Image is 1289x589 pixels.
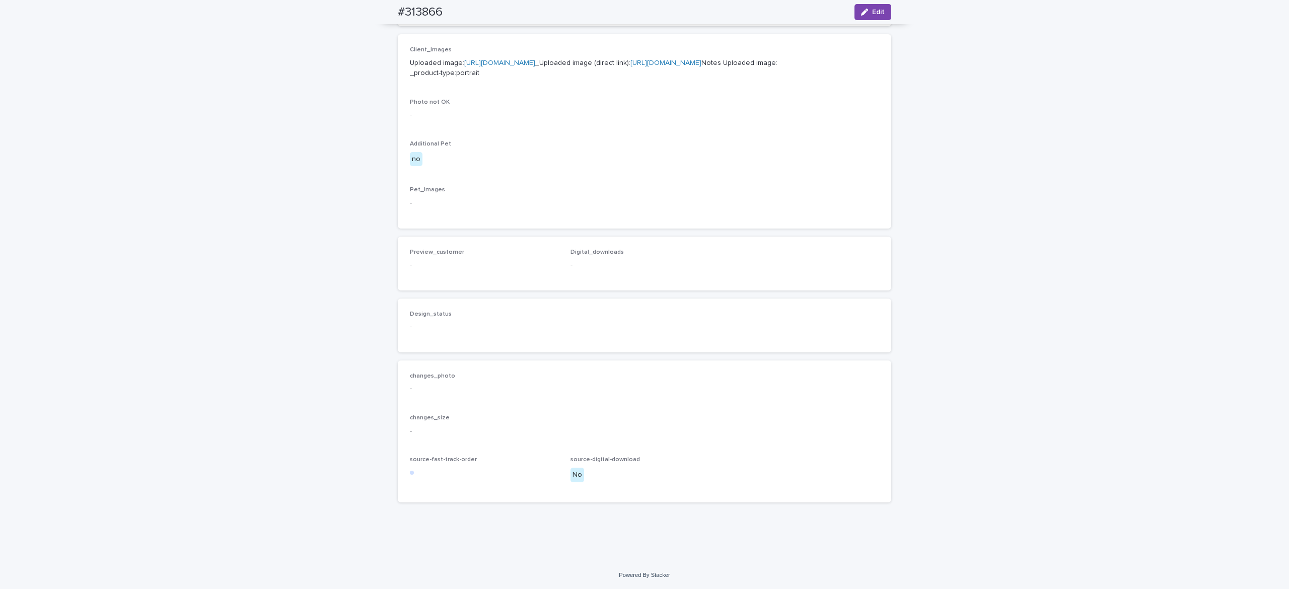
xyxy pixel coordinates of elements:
[570,468,584,482] div: No
[410,415,450,421] span: changes_size
[410,311,452,317] span: Design_status
[570,260,719,270] p: -
[630,59,701,66] a: [URL][DOMAIN_NAME]
[410,198,879,208] p: -
[464,59,535,66] a: [URL][DOMAIN_NAME]
[410,99,450,105] span: Photo not OK
[410,426,879,436] p: -
[619,572,670,578] a: Powered By Stacker
[410,47,452,53] span: Client_Images
[410,58,879,79] p: Uploaded image: _Uploaded image (direct link): Notes Uploaded image: _product-type:portrait
[570,249,624,255] span: Digital_downloads
[570,457,640,463] span: source-digital-download
[410,141,451,147] span: Additional Pet
[410,152,422,167] div: no
[410,187,445,193] span: Pet_Images
[854,4,891,20] button: Edit
[410,457,477,463] span: source-fast-track-order
[410,322,558,332] p: -
[410,384,879,394] p: -
[410,373,455,379] span: changes_photo
[410,260,558,270] p: -
[410,110,879,120] p: -
[398,5,443,20] h2: #313866
[872,9,885,16] span: Edit
[410,249,464,255] span: Preview_customer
